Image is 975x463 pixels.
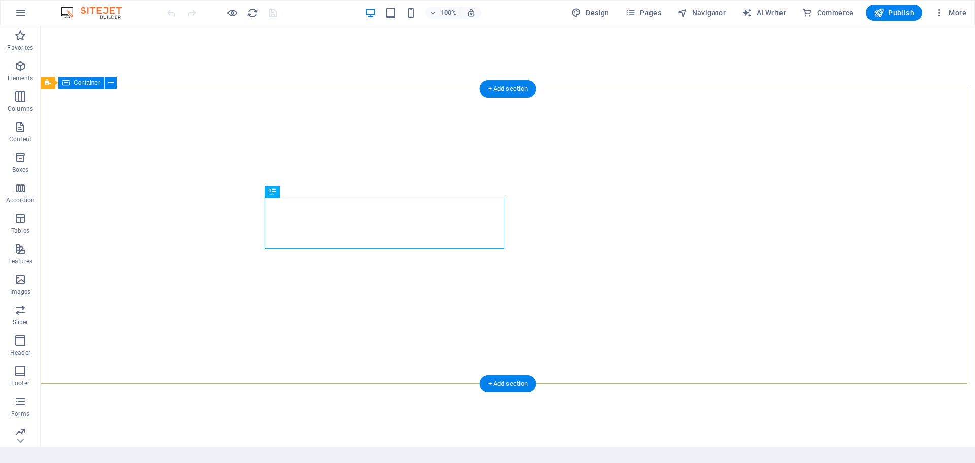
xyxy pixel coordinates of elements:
[11,227,29,235] p: Tables
[8,257,32,265] p: Features
[567,5,613,21] button: Design
[74,80,100,86] span: Container
[10,288,31,296] p: Images
[226,7,238,19] button: Click here to leave preview mode and continue editing
[11,410,29,418] p: Forms
[12,166,29,174] p: Boxes
[567,5,613,21] div: Design (Ctrl+Alt+Y)
[9,135,31,143] p: Content
[6,196,35,204] p: Accordion
[798,5,858,21] button: Commerce
[571,8,609,18] span: Design
[440,7,457,19] h6: 100%
[246,7,258,19] button: reload
[425,7,461,19] button: 100%
[866,5,922,21] button: Publish
[480,375,536,392] div: + Add section
[622,5,665,21] button: Pages
[738,5,790,21] button: AI Writer
[8,74,34,82] p: Elements
[930,5,970,21] button: More
[10,349,30,357] p: Header
[802,8,854,18] span: Commerce
[8,105,33,113] p: Columns
[7,44,33,52] p: Favorites
[934,8,966,18] span: More
[480,80,536,98] div: + Add section
[742,8,786,18] span: AI Writer
[874,8,914,18] span: Publish
[677,8,726,18] span: Navigator
[467,8,476,17] i: On resize automatically adjust zoom level to fit chosen device.
[626,8,661,18] span: Pages
[58,7,135,19] img: Editor Logo
[11,379,29,387] p: Footer
[13,318,28,326] p: Slider
[247,7,258,19] i: Reload page
[673,5,730,21] button: Navigator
